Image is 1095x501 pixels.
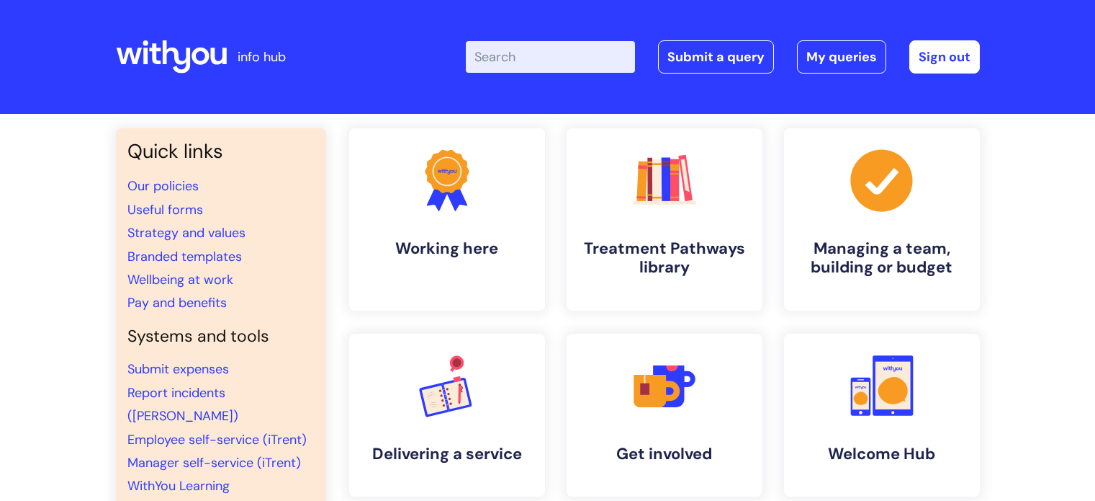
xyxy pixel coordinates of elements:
a: Treatment Pathways library [567,128,762,311]
a: Manager self-service (iTrent) [127,454,301,471]
div: | - [466,40,980,74]
a: WithYou Learning [127,477,230,495]
a: Strategy and values [127,224,245,241]
a: Useful forms [127,201,203,218]
a: Managing a team, building or budget [784,128,980,311]
a: Welcome Hub [784,334,980,497]
a: Submit expenses [127,360,229,378]
p: info hub [238,45,286,68]
h4: Managing a team, building or budget [796,239,968,278]
a: Wellbeing at work [127,271,233,288]
input: Search [466,41,635,73]
a: Delivering a service [349,334,545,497]
a: Pay and benefits [127,294,227,311]
h4: Get involved [578,445,751,464]
h4: Treatment Pathways library [578,239,751,278]
h4: Delivering a service [361,445,533,464]
a: Get involved [567,334,762,497]
a: Submit a query [658,40,774,74]
a: My queries [797,40,886,74]
a: Sign out [909,40,980,74]
a: Employee self-service (iTrent) [127,431,307,448]
h4: Working here [361,239,533,258]
h3: Quick links [127,140,315,163]
a: Branded templates [127,248,242,265]
a: Report incidents ([PERSON_NAME]) [127,384,238,425]
a: Our policies [127,177,199,195]
a: Working here [349,128,545,311]
h4: Systems and tools [127,327,315,347]
h4: Welcome Hub [796,445,968,464]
